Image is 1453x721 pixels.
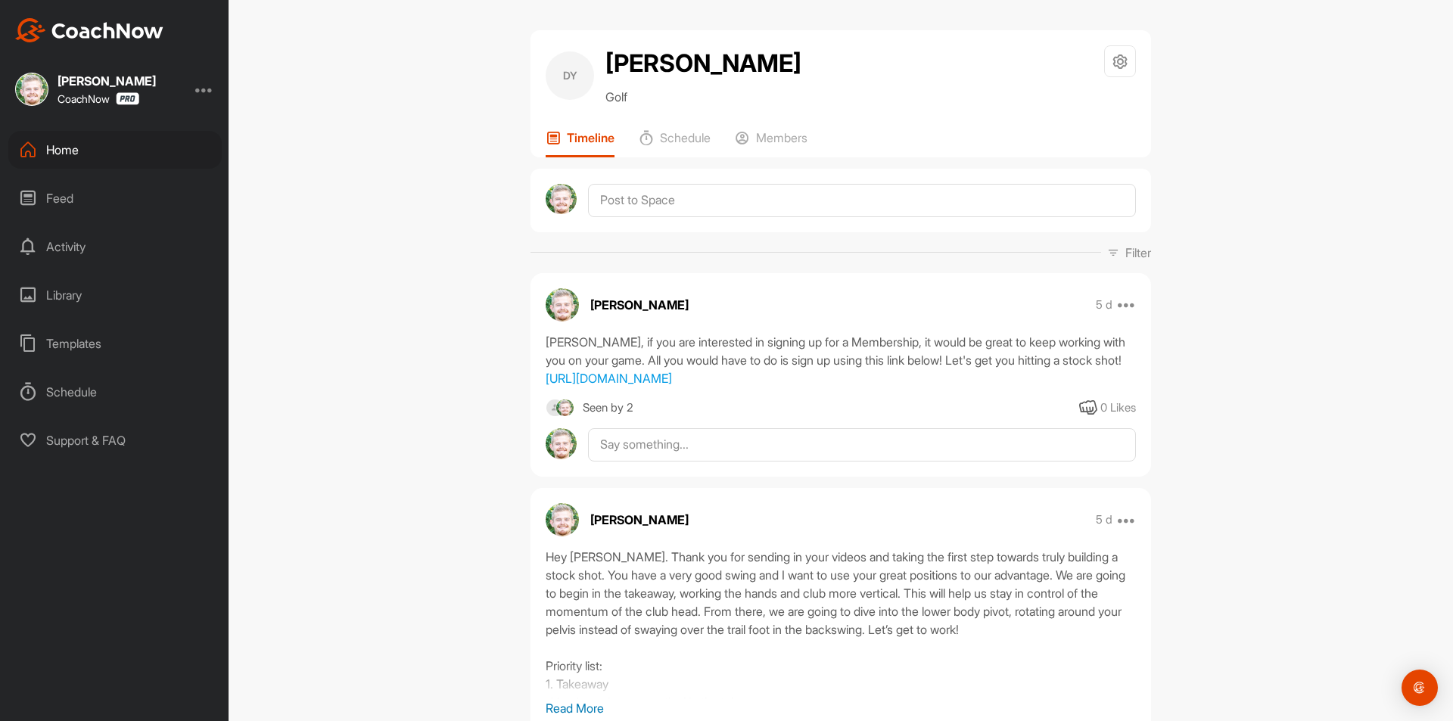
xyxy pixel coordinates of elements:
p: 5 d [1096,297,1112,312]
div: [PERSON_NAME] [58,75,156,87]
img: avatar [546,503,579,536]
p: Timeline [567,130,614,145]
img: square_52163fcad1567382852b888f39f9da3c.jpg [15,73,48,106]
div: Activity [8,228,222,266]
p: Members [756,130,807,145]
a: [URL][DOMAIN_NAME] [546,371,672,386]
img: avatar [546,184,577,215]
div: Hey [PERSON_NAME]. Thank you for sending in your videos and taking the first step towards truly b... [546,548,1136,699]
div: Support & FAQ [8,421,222,459]
img: avatar [546,288,579,322]
div: Schedule [8,373,222,411]
div: 0 Likes [1100,399,1136,417]
div: CoachNow [58,92,139,105]
div: Seen by 2 [583,399,633,418]
div: Open Intercom Messenger [1402,670,1438,706]
p: 5 d [1096,512,1112,527]
p: [PERSON_NAME] [590,296,689,314]
img: avatar [546,428,577,459]
p: [PERSON_NAME] [590,511,689,529]
div: Library [8,276,222,314]
div: Home [8,131,222,169]
img: square_default-ef6cabf814de5a2bf16c804365e32c732080f9872bdf737d349900a9daf73cf9.png [546,399,565,418]
p: Read More [546,699,1136,717]
img: CoachNow Pro [116,92,139,105]
div: DY [546,51,594,100]
p: Schedule [660,130,711,145]
img: CoachNow [15,18,163,42]
img: square_52163fcad1567382852b888f39f9da3c.jpg [555,399,574,418]
p: Filter [1125,244,1151,262]
h2: [PERSON_NAME] [605,45,801,82]
div: Templates [8,325,222,362]
p: Golf [605,88,801,106]
div: [PERSON_NAME], if you are interested in signing up for a Membership, it would be great to keep wo... [546,333,1136,387]
div: Feed [8,179,222,217]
